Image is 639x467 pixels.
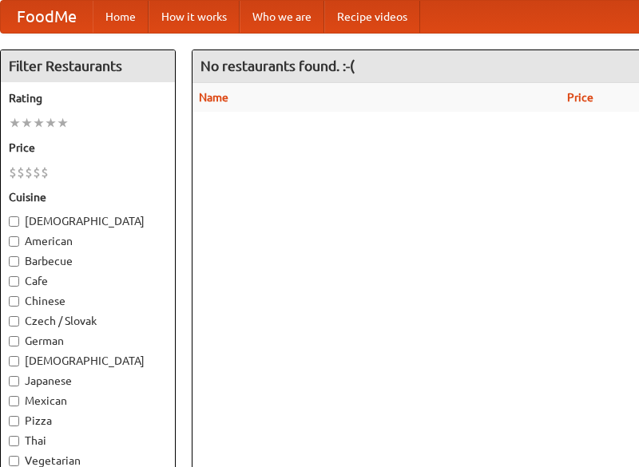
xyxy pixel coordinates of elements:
a: Who we are [240,1,324,33]
a: Name [199,91,228,104]
h5: Cuisine [9,189,167,205]
a: Price [567,91,593,104]
label: Chinese [9,293,167,309]
h5: Rating [9,90,167,106]
label: Barbecue [9,253,167,269]
label: Japanese [9,373,167,389]
label: American [9,233,167,249]
a: Recipe videos [324,1,420,33]
ng-pluralize: No restaurants found. :-( [200,58,355,73]
input: Thai [9,436,19,446]
label: Mexican [9,393,167,409]
input: American [9,236,19,247]
label: Thai [9,433,167,449]
input: Vegetarian [9,456,19,466]
li: $ [25,164,33,181]
a: FoodMe [1,1,93,33]
li: $ [17,164,25,181]
li: $ [9,164,17,181]
label: Czech / Slovak [9,313,167,329]
input: [DEMOGRAPHIC_DATA] [9,216,19,227]
input: Barbecue [9,256,19,267]
label: Pizza [9,413,167,429]
a: How it works [149,1,240,33]
li: ★ [9,114,21,132]
input: [DEMOGRAPHIC_DATA] [9,356,19,366]
input: Mexican [9,396,19,406]
label: [DEMOGRAPHIC_DATA] [9,353,167,369]
li: $ [33,164,41,181]
li: ★ [45,114,57,132]
input: Pizza [9,416,19,426]
h5: Price [9,140,167,156]
input: Czech / Slovak [9,316,19,327]
li: ★ [21,114,33,132]
label: [DEMOGRAPHIC_DATA] [9,213,167,229]
li: $ [41,164,49,181]
input: Cafe [9,276,19,287]
label: German [9,333,167,349]
label: Cafe [9,273,167,289]
h4: Filter Restaurants [1,50,175,82]
input: Japanese [9,376,19,386]
input: German [9,336,19,346]
li: ★ [33,114,45,132]
input: Chinese [9,296,19,307]
li: ★ [57,114,69,132]
a: Home [93,1,149,33]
